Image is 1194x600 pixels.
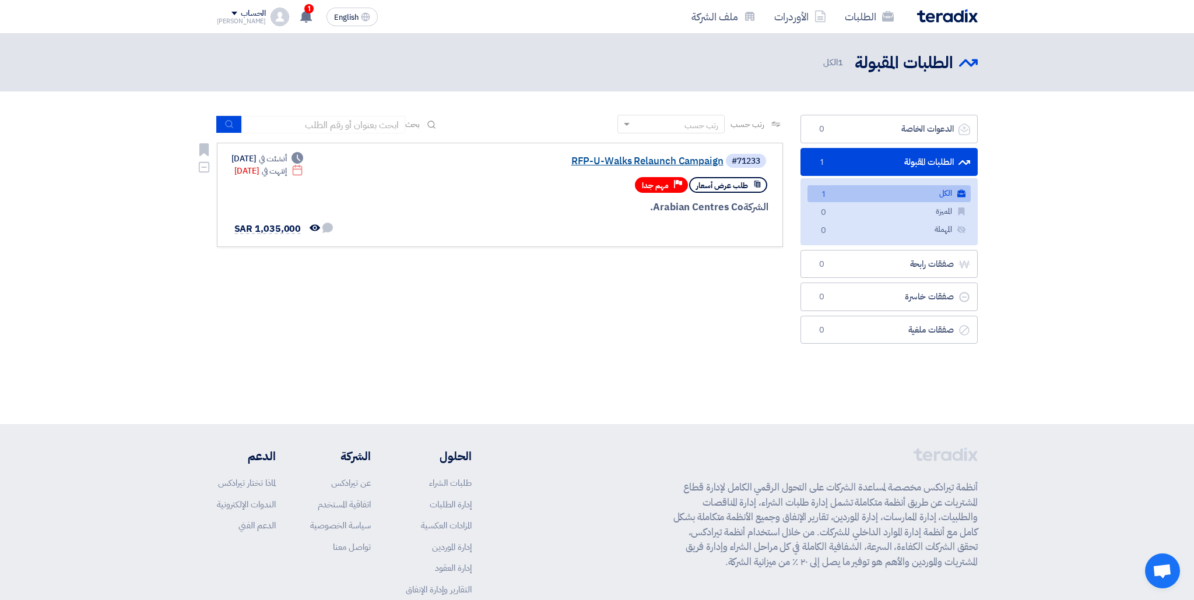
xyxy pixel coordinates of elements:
[1145,553,1180,588] div: Open chat
[435,562,472,574] a: إدارة العقود
[234,222,301,236] span: SAR 1,035,000
[334,13,359,22] span: English
[432,541,472,553] a: إدارة الموردين
[326,8,378,26] button: English
[807,185,971,202] a: الكل
[642,180,669,191] span: مهم جدا
[682,3,765,30] a: ملف الشركة
[406,447,472,465] li: الحلول
[800,115,978,143] a: الدعوات الخاصة0
[218,477,276,489] a: لماذا تختار تيرادكس
[488,200,768,215] div: Arabian Centres Co.
[217,18,266,24] div: [PERSON_NAME]
[815,259,829,270] span: 0
[731,118,764,130] span: رتب حسب
[800,283,978,311] a: صفقات خاسرة0
[242,116,405,133] input: ابحث بعنوان أو رقم الطلب
[405,118,420,130] span: بحث
[234,165,304,177] div: [DATE]
[259,153,287,165] span: أنشئت في
[406,583,472,596] a: التقارير وإدارة الإنفاق
[800,250,978,278] a: صفقات رابحة0
[673,480,978,569] p: أنظمة تيرادكس مخصصة لمساعدة الشركات على التحول الرقمي الكامل لإدارة قطاع المشتريات عن طريق أنظمة ...
[217,498,276,511] a: الندوات الإلكترونية
[421,519,472,532] a: المزادات العكسية
[684,119,718,132] div: رتب حسب
[231,153,304,165] div: [DATE]
[430,498,472,511] a: إدارة الطلبات
[310,519,371,532] a: سياسة الخصوصية
[807,221,971,238] a: المهملة
[271,8,289,26] img: profile_test.png
[917,9,978,23] img: Teradix logo
[732,157,760,165] div: #71233
[817,189,831,201] span: 1
[800,148,978,177] a: الطلبات المقبولة1
[835,3,903,30] a: الطلبات
[696,180,748,191] span: طلب عرض أسعار
[262,165,287,177] span: إنتهت في
[238,519,276,532] a: الدعم الفني
[855,52,953,75] h2: الطلبات المقبولة
[217,447,276,465] li: الدعم
[429,477,472,489] a: طلبات الشراء
[765,3,835,30] a: الأوردرات
[333,541,371,553] a: تواصل معنا
[318,498,371,511] a: اتفاقية المستخدم
[815,157,829,168] span: 1
[838,56,843,69] span: 1
[304,4,314,13] span: 1
[807,203,971,220] a: المميزة
[490,156,724,167] a: RFP-U-Walks Relaunch Campaign
[241,9,266,19] div: الحساب
[815,291,829,303] span: 0
[815,123,829,135] span: 0
[743,200,768,214] span: الشركة
[800,316,978,344] a: صفقات ملغية0
[817,225,831,237] span: 0
[817,207,831,219] span: 0
[331,477,371,489] a: عن تيرادكس
[310,447,371,465] li: الشركة
[823,56,845,69] span: الكل
[815,324,829,336] span: 0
